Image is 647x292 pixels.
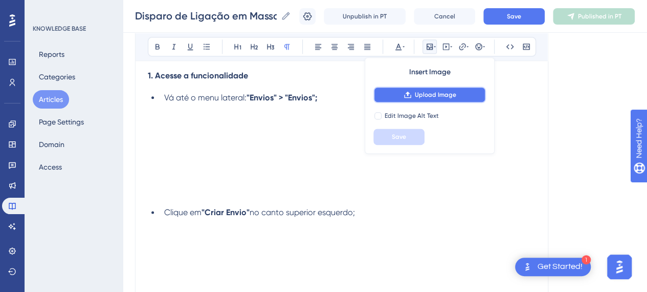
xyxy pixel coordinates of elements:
[148,71,248,80] span: 1. Acesse a funcionalidade
[521,261,533,273] img: launcher-image-alternative-text
[373,129,425,145] button: Save
[164,93,247,102] span: Vá até o menu lateral:
[33,135,71,154] button: Domain
[507,12,521,20] span: Save
[250,207,355,217] span: no canto superior esquerdo;
[135,9,277,23] input: Article Name
[202,207,250,217] strong: "Criar Envio"
[33,45,71,64] button: Reports
[604,252,635,282] iframe: UserGuiding AI Assistant Launcher
[414,8,475,25] button: Cancel
[33,90,69,109] button: Articles
[392,133,406,141] span: Save
[553,8,635,25] button: Published in PT
[538,261,583,273] div: Get Started!
[33,68,81,86] button: Categories
[33,113,90,131] button: Page Settings
[582,255,591,264] div: 1
[24,3,64,15] span: Need Help?
[434,12,455,20] span: Cancel
[385,112,439,120] span: Edit Image Alt Text
[33,158,68,176] button: Access
[515,258,591,276] div: Open Get Started! checklist, remaining modules: 1
[164,207,202,217] span: Clique em
[247,93,317,102] strong: "Envios" > "Envios";
[483,8,545,25] button: Save
[373,87,486,103] button: Upload Image
[409,66,451,78] span: Insert Image
[415,91,456,99] span: Upload Image
[33,25,86,33] div: KNOWLEDGE BASE
[578,12,621,20] span: Published in PT
[343,12,387,20] span: Unpublish in PT
[324,8,406,25] button: Unpublish in PT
